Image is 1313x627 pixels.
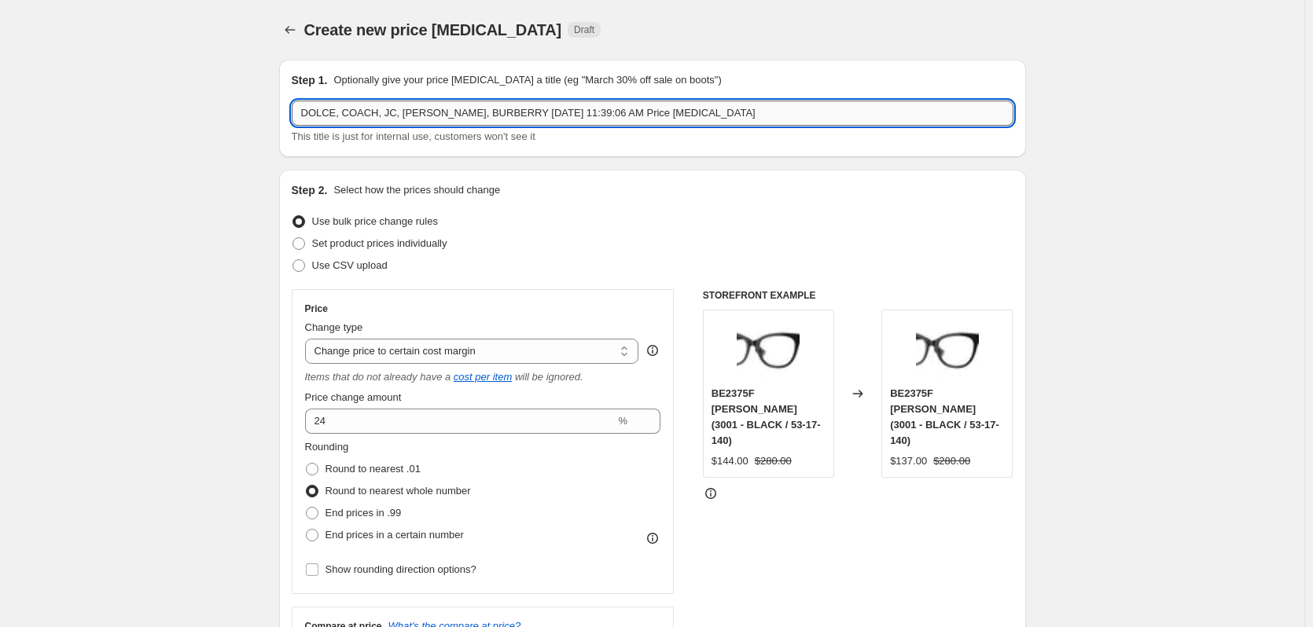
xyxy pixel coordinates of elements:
[305,371,451,383] i: Items that do not already have a
[515,371,583,383] i: will be ignored.
[304,21,562,38] span: Create new price [MEDICAL_DATA]
[712,387,821,446] span: BE2375F [PERSON_NAME] (3001 - BLACK / 53-17-140)
[312,259,388,271] span: Use CSV upload
[325,485,471,497] span: Round to nearest whole number
[645,343,660,358] div: help
[890,453,927,469] div: $137.00
[325,507,402,519] span: End prices in .99
[279,19,301,41] button: Price change jobs
[305,441,349,453] span: Rounding
[454,371,512,383] a: cost per item
[305,391,402,403] span: Price change amount
[292,182,328,198] h2: Step 2.
[292,130,535,142] span: This title is just for internal use, customers won't see it
[755,453,792,469] strike: $280.00
[312,215,438,227] span: Use bulk price change rules
[890,387,999,446] span: BE2375F [PERSON_NAME] (3001 - BLACK / 53-17-140)
[312,237,447,249] span: Set product prices individually
[712,453,748,469] div: $144.00
[703,289,1013,302] h6: STOREFRONT EXAMPLE
[933,453,970,469] strike: $280.00
[305,321,363,333] span: Change type
[325,563,476,575] span: Show rounding direction options?
[916,318,979,381] img: unnamed_5b41b906-8e71-434f-8d1b-d0e46e97a991_80x.jpg
[333,182,500,198] p: Select how the prices should change
[292,101,1013,126] input: 30% off holiday sale
[574,24,594,36] span: Draft
[618,415,627,427] span: %
[305,302,328,315] h3: Price
[305,409,616,434] input: 50
[737,318,800,381] img: unnamed_5b41b906-8e71-434f-8d1b-d0e46e97a991_80x.jpg
[292,72,328,88] h2: Step 1.
[325,463,421,475] span: Round to nearest .01
[333,72,721,88] p: Optionally give your price [MEDICAL_DATA] a title (eg "March 30% off sale on boots")
[325,529,464,541] span: End prices in a certain number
